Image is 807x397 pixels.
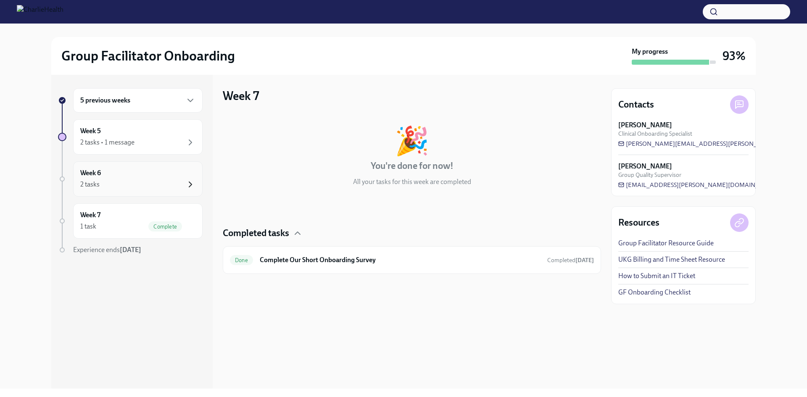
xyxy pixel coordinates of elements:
[618,98,654,111] h4: Contacts
[58,119,203,155] a: Week 52 tasks • 1 message
[223,227,289,239] h4: Completed tasks
[230,257,253,263] span: Done
[73,246,141,254] span: Experience ends
[61,47,235,64] h2: Group Facilitator Onboarding
[80,138,134,147] div: 2 tasks • 1 message
[353,177,471,187] p: All your tasks for this week are completed
[371,160,454,172] h4: You're done for now!
[148,223,182,230] span: Complete
[80,96,130,105] h6: 5 previous weeks
[618,162,672,171] strong: [PERSON_NAME]
[395,127,429,155] div: 🎉
[120,246,141,254] strong: [DATE]
[80,168,101,178] h6: Week 6
[80,210,100,220] h6: Week 7
[260,255,541,265] h6: Complete Our Short Onboarding Survey
[547,256,594,264] span: August 11th, 2025 12:22
[618,255,725,264] a: UKG Billing and Time Sheet Resource
[618,239,714,248] a: Group Facilitator Resource Guide
[230,253,594,267] a: DoneComplete Our Short Onboarding SurveyCompleted[DATE]
[618,288,691,297] a: GF Onboarding Checklist
[80,222,96,231] div: 1 task
[80,126,101,136] h6: Week 5
[618,130,692,138] span: Clinical Onboarding Specialist
[618,271,695,281] a: How to Submit an IT Ticket
[632,47,668,56] strong: My progress
[80,180,100,189] div: 2 tasks
[618,121,672,130] strong: [PERSON_NAME]
[547,257,594,264] span: Completed
[58,161,203,197] a: Week 62 tasks
[73,88,203,113] div: 5 previous weeks
[223,227,601,239] div: Completed tasks
[618,216,659,229] h4: Resources
[223,88,259,103] h3: Week 7
[618,171,681,179] span: Group Quality Supervisor
[17,5,63,18] img: CharlieHealth
[723,48,746,63] h3: 93%
[618,181,779,189] a: [EMAIL_ADDRESS][PERSON_NAME][DOMAIN_NAME]
[575,257,594,264] strong: [DATE]
[58,203,203,239] a: Week 71 taskComplete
